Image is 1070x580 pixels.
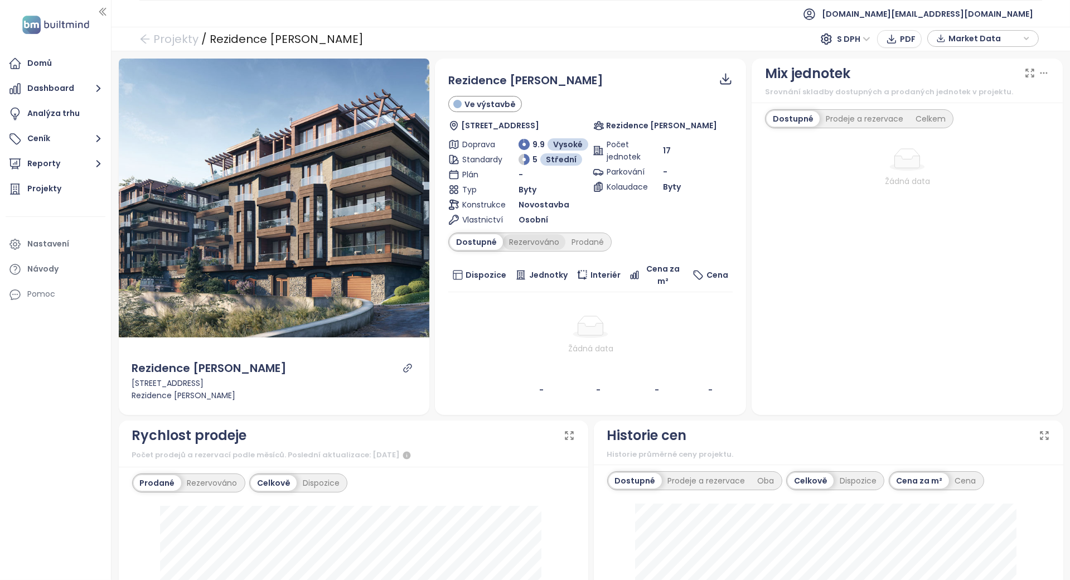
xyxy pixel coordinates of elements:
div: Dostupné [767,111,820,127]
span: [STREET_ADDRESS] [461,119,539,132]
span: Plán [462,168,497,181]
div: Prodané [134,475,181,491]
span: arrow-left [139,33,151,45]
span: Byty [663,181,681,193]
div: Návody [27,262,59,276]
button: Ceník [6,128,105,150]
span: Cena [706,269,728,281]
div: Dostupné [609,473,662,489]
a: arrow-left Projekty [139,29,198,49]
span: Byty [519,183,536,196]
div: Cena za m² [890,473,949,489]
span: - [519,168,523,181]
b: - [539,384,544,395]
span: PDF [900,33,916,45]
span: Vlastnictví [462,214,497,226]
div: Dispozice [297,475,346,491]
span: [DOMAIN_NAME][EMAIL_ADDRESS][DOMAIN_NAME] [822,1,1033,27]
span: Novostavba [519,199,569,211]
span: Kolaudace [607,181,642,193]
div: Cena [949,473,982,489]
b: - [596,384,601,395]
div: Celkově [788,473,834,489]
span: Počet jednotek [607,138,642,163]
a: Nastavení [6,233,105,255]
img: logo [19,13,93,36]
div: / [201,29,207,49]
span: Typ [462,183,497,196]
span: 5 [532,153,538,166]
div: Žádná data [453,342,728,355]
span: - [663,166,667,177]
div: Dispozice [834,473,883,489]
span: Rezidence [PERSON_NAME] [448,72,603,88]
div: Prodané [565,234,610,250]
div: Historie cen [607,425,687,446]
div: Prodeje a rezervace [662,473,752,489]
a: Analýza trhu [6,103,105,125]
div: Rychlost prodeje [132,425,247,446]
span: Vysoké [553,138,583,151]
span: Doprava [462,138,497,151]
span: Rezidence [PERSON_NAME] [606,119,717,132]
a: Domů [6,52,105,75]
div: Žádná data [765,175,1049,187]
button: PDF [877,30,922,48]
span: 17 [663,144,671,157]
div: Celkem [909,111,952,127]
div: Domů [27,56,52,70]
span: Osobní [519,214,548,226]
div: Pomoc [6,283,105,306]
span: Konstrukce [462,199,497,211]
a: link [403,363,413,373]
div: Prodeje a rezervace [820,111,909,127]
a: Návody [6,258,105,281]
span: Interiér [590,269,621,281]
span: S DPH [837,31,870,47]
a: Projekty [6,178,105,200]
span: Cena za m² [642,263,684,287]
div: Srovnání skladby dostupných a prodaných jednotek v projektu. [765,86,1049,98]
span: Jednotky [529,269,568,281]
b: - [708,384,713,395]
span: Standardy [462,153,497,166]
div: Rezidence [PERSON_NAME] [132,360,287,377]
div: [STREET_ADDRESS] [132,377,417,389]
div: Projekty [27,182,61,196]
div: button [933,30,1033,47]
div: Pomoc [27,287,55,301]
b: - [655,384,659,395]
div: Analýza trhu [27,107,80,120]
button: Dashboard [6,78,105,100]
span: Dispozice [466,269,506,281]
div: Rezervováno [503,234,565,250]
span: Ve výstavbě [464,98,516,110]
span: Střední [546,153,577,166]
div: Rezervováno [181,475,244,491]
div: Oba [752,473,781,489]
div: Mix jednotek [765,63,850,84]
div: Dostupné [450,234,503,250]
div: Rezidence [PERSON_NAME] [132,389,417,402]
button: Reporty [6,153,105,175]
div: Historie průměrné ceny projektu. [607,449,1050,460]
div: Nastavení [27,237,69,251]
span: Parkování [607,166,642,178]
span: 9.9 [532,138,545,151]
div: Celkově [251,475,297,491]
span: Market Data [948,30,1020,47]
div: Počet prodejů a rezervací podle měsíců. Poslední aktualizace: [DATE] [132,449,575,462]
div: Rezidence [PERSON_NAME] [210,29,364,49]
